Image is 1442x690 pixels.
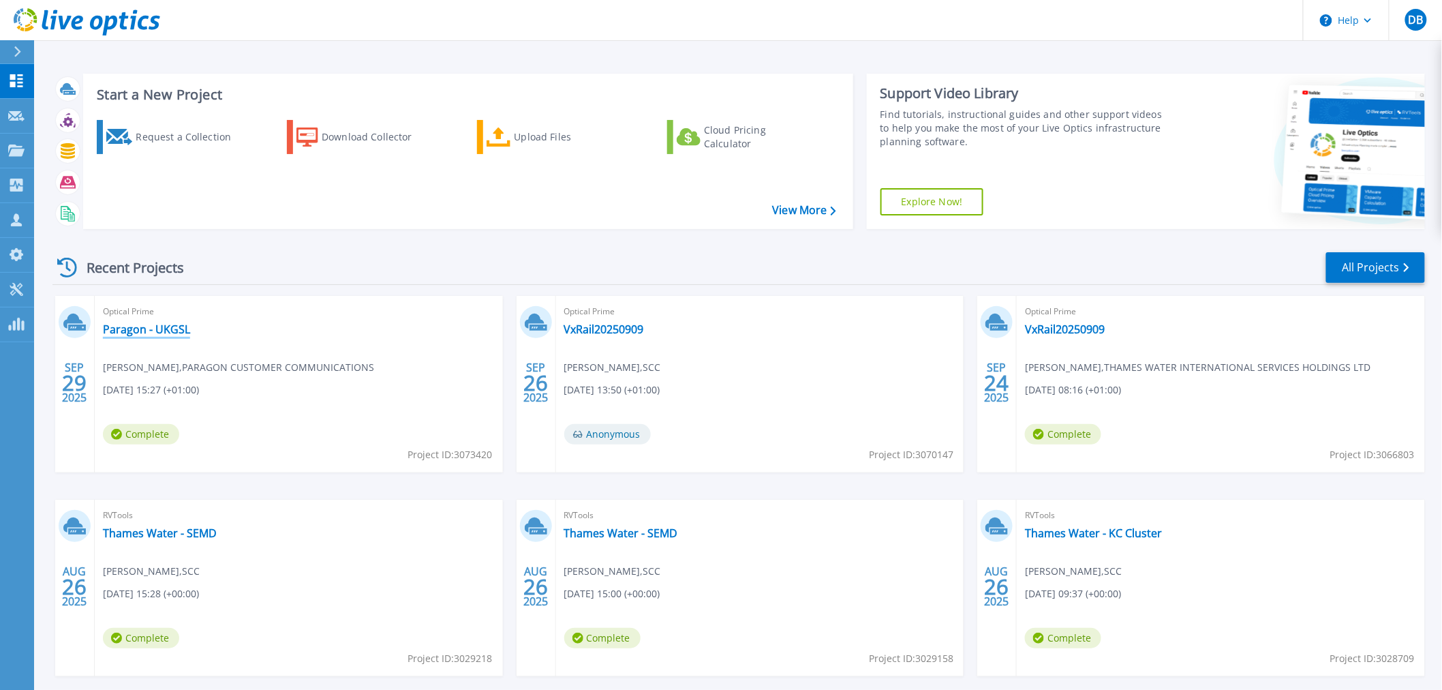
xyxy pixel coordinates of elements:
[103,360,374,375] span: [PERSON_NAME] , PARAGON CUSTOMER COMMUNICATIONS
[564,304,956,319] span: Optical Prime
[322,123,431,151] div: Download Collector
[1025,628,1101,648] span: Complete
[61,562,87,612] div: AUG 2025
[408,651,493,666] span: Project ID: 3029218
[564,564,661,579] span: [PERSON_NAME] , SCC
[103,628,179,648] span: Complete
[1025,526,1162,540] a: Thames Water - KC Cluster
[287,120,439,154] a: Download Collector
[869,447,953,462] span: Project ID: 3070147
[1025,586,1121,601] span: [DATE] 09:37 (+00:00)
[564,322,644,336] a: VxRail20250909
[61,358,87,408] div: SEP 2025
[103,382,199,397] span: [DATE] 15:27 (+01:00)
[564,382,660,397] span: [DATE] 13:50 (+01:00)
[869,651,953,666] span: Project ID: 3029158
[523,358,549,408] div: SEP 2025
[103,508,495,523] span: RVTools
[880,108,1167,149] div: Find tutorials, instructional guides and other support videos to help you make the most of your L...
[1025,322,1105,336] a: VxRail20250909
[1025,508,1417,523] span: RVTools
[515,123,624,151] div: Upload Files
[564,424,651,445] span: Anonymous
[1025,304,1417,319] span: Optical Prime
[103,424,179,445] span: Complete
[880,85,1167,102] div: Support Video Library
[984,562,1010,612] div: AUG 2025
[136,123,245,151] div: Request a Collection
[62,581,87,592] span: 26
[103,526,217,540] a: Thames Water - SEMD
[62,377,87,389] span: 29
[1326,252,1425,283] a: All Projects
[97,120,249,154] a: Request a Collection
[985,581,1009,592] span: 26
[564,526,678,540] a: Thames Water - SEMD
[103,564,200,579] span: [PERSON_NAME] , SCC
[564,628,641,648] span: Complete
[985,377,1009,389] span: 24
[880,188,984,215] a: Explore Now!
[1025,382,1121,397] span: [DATE] 08:16 (+01:00)
[1408,14,1423,25] span: DB
[103,304,495,319] span: Optical Prime
[523,562,549,612] div: AUG 2025
[1025,564,1122,579] span: [PERSON_NAME] , SCC
[523,581,548,592] span: 26
[704,123,813,151] div: Cloud Pricing Calculator
[564,586,660,601] span: [DATE] 15:00 (+00:00)
[103,322,190,336] a: Paragon - UKGSL
[984,358,1010,408] div: SEP 2025
[523,377,548,389] span: 26
[772,204,835,217] a: View More
[477,120,629,154] a: Upload Files
[564,360,661,375] span: [PERSON_NAME] , SCC
[1330,651,1415,666] span: Project ID: 3028709
[564,508,956,523] span: RVTools
[103,586,199,601] span: [DATE] 15:28 (+00:00)
[1025,424,1101,445] span: Complete
[52,251,202,284] div: Recent Projects
[667,120,819,154] a: Cloud Pricing Calculator
[1330,447,1415,462] span: Project ID: 3066803
[408,447,493,462] span: Project ID: 3073420
[97,87,835,102] h3: Start a New Project
[1025,360,1370,375] span: [PERSON_NAME] , THAMES WATER INTERNATIONAL SERVICES HOLDINGS LTD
